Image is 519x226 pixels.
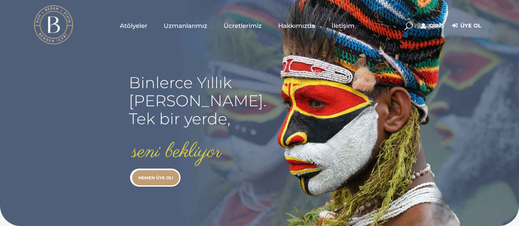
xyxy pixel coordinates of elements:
img: light logo [34,5,73,44]
rs-layer: Binlerce Yıllık [PERSON_NAME]. Tek bir yerde, [129,74,267,128]
rs-layer: seni bekliyor [132,140,222,163]
a: Üye Ol [452,21,481,31]
a: Hakkımızda [270,5,323,46]
span: Hakkımızda [278,21,315,30]
a: Ücretlerimiz [215,5,270,46]
a: Giriş [421,21,444,31]
a: Atölyeler [112,5,155,46]
span: Atölyeler [120,21,147,30]
a: HEMEN ÜYE OL! [132,170,179,185]
span: Ücretlerimiz [224,21,262,30]
a: İletişim [323,5,363,46]
span: Uzmanlarımız [164,21,207,30]
a: Uzmanlarımız [155,5,215,46]
span: İletişim [332,21,354,30]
